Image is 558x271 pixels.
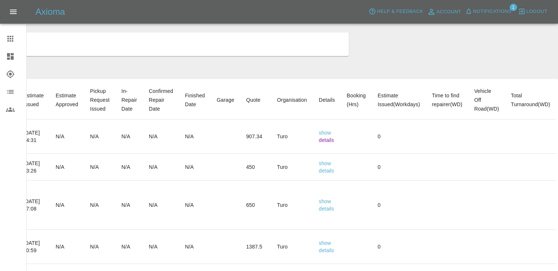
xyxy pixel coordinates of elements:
[179,230,211,264] td: N/A
[372,181,426,230] td: 0
[240,119,271,154] td: 907.34
[116,154,143,181] td: N/A
[17,81,50,119] th: Estimate Issued
[143,154,179,181] td: N/A
[319,206,334,212] a: details
[211,81,240,119] th: Garage
[372,230,426,264] td: 0
[377,7,423,16] span: Help & Feedback
[240,81,271,119] th: Quote
[319,247,334,253] a: details
[84,230,116,264] td: N/A
[372,154,426,181] td: 0
[341,81,372,119] th: Booking (Hrs)
[271,154,313,181] td: Turo
[84,119,116,154] td: N/A
[50,154,84,181] td: N/A
[179,154,211,181] td: N/A
[319,168,334,174] a: details
[319,130,331,136] a: show
[84,81,116,119] th: Pickup Request Issued
[505,81,556,119] th: Total Turnaround(WD)
[516,6,549,17] button: Logout
[526,7,547,16] span: Logout
[463,6,513,17] button: Notifications
[143,119,179,154] td: N/A
[319,137,334,143] a: details
[179,119,211,154] td: N/A
[116,230,143,264] td: N/A
[50,230,84,264] td: N/A
[143,230,179,264] td: N/A
[372,81,426,119] th: Estimate Issued(Workdays)
[84,181,116,230] td: N/A
[425,6,463,18] a: Account
[271,230,313,264] td: Turo
[35,6,65,18] h5: Axioma
[473,7,512,16] span: Notifications
[240,181,271,230] td: 650
[17,181,50,230] td: [DATE] 17:08
[510,4,517,11] span: 1
[271,119,313,154] td: Turo
[372,119,426,154] td: 0
[84,154,116,181] td: N/A
[179,181,211,230] td: N/A
[313,81,341,119] th: Details
[319,240,331,246] a: show
[437,8,461,16] span: Account
[240,154,271,181] td: 450
[426,81,468,119] th: Time to find repairer(WD)
[271,181,313,230] td: Turo
[143,81,179,119] th: Confirmed Repair Date
[17,119,50,154] td: [DATE] 14:31
[116,119,143,154] td: N/A
[468,81,505,119] th: Vehicle Off Road(WD)
[319,160,331,166] a: show
[17,230,50,264] td: [DATE] 10:59
[116,181,143,230] td: N/A
[17,154,50,181] td: [DATE] 13:26
[4,3,22,21] button: Open drawer
[50,119,84,154] td: N/A
[367,6,425,17] button: Help & Feedback
[50,81,84,119] th: Estimate Approved
[50,181,84,230] td: N/A
[240,230,271,264] td: 1387.5
[271,81,313,119] th: Organisation
[179,81,211,119] th: Finished Date
[143,181,179,230] td: N/A
[116,81,143,119] th: In-Repair Date
[319,198,331,204] a: show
